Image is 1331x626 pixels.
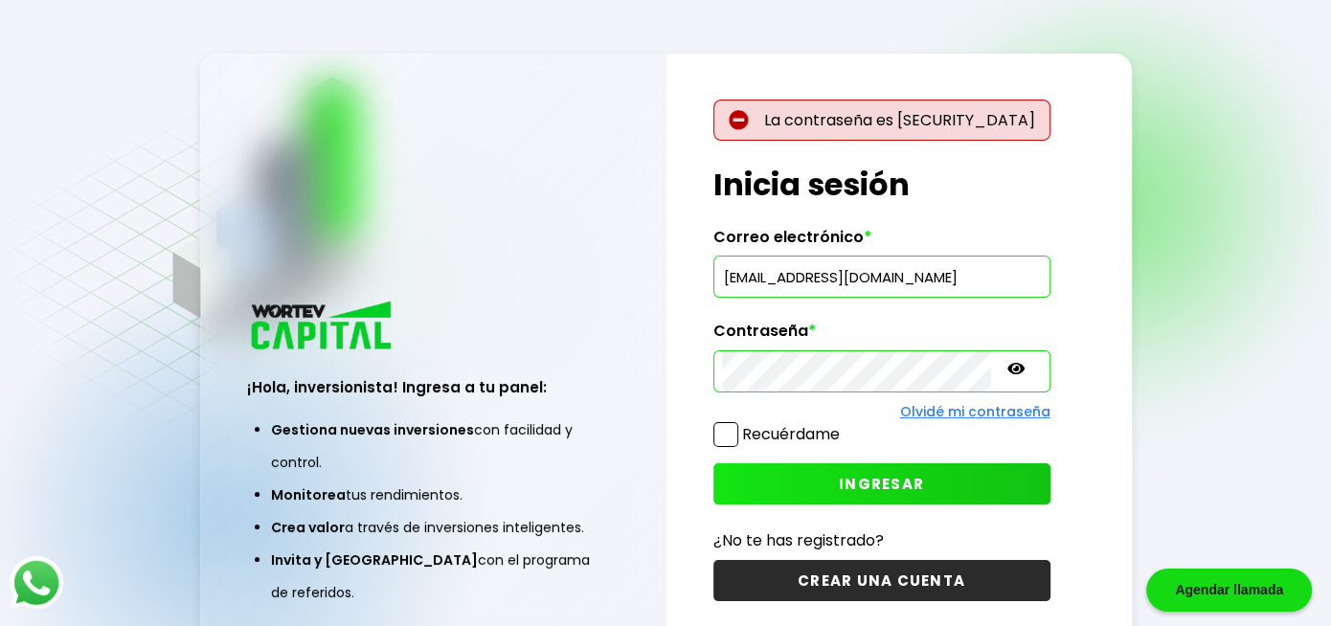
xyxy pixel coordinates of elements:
[271,485,346,504] span: Monitorea
[839,474,924,494] span: INGRESAR
[713,100,1050,141] p: La contraseña es [SECURITY_DATA]
[713,463,1050,504] button: INGRESAR
[271,511,595,544] li: a través de inversiones inteligentes.
[713,528,1050,552] p: ¿No te has registrado?
[271,420,474,439] span: Gestiona nuevas inversiones
[713,560,1050,601] button: CREAR UNA CUENTA
[900,402,1050,421] a: Olvidé mi contraseña
[713,228,1050,257] label: Correo electrónico
[247,376,619,398] h3: ¡Hola, inversionista! Ingresa a tu panel:
[271,479,595,511] li: tus rendimientos.
[10,556,63,610] img: logos_whatsapp-icon.242b2217.svg
[271,518,345,537] span: Crea valor
[742,423,840,445] label: Recuérdame
[271,544,595,609] li: con el programa de referidos.
[713,162,1050,208] h1: Inicia sesión
[722,257,1042,297] input: hola@wortev.capital
[713,528,1050,601] a: ¿No te has registrado?CREAR UNA CUENTA
[271,414,595,479] li: con facilidad y control.
[713,322,1050,350] label: Contraseña
[247,299,398,355] img: logo_wortev_capital
[729,110,749,130] img: error-circle.027baa21.svg
[271,550,478,570] span: Invita y [GEOGRAPHIC_DATA]
[1146,569,1312,612] div: Agendar llamada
